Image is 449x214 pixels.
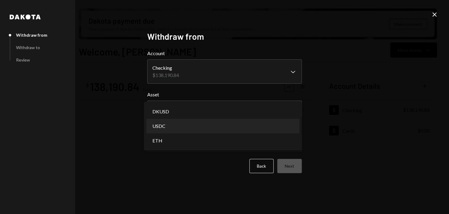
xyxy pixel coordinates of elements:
[147,91,302,98] label: Asset
[249,159,274,173] button: Back
[16,45,40,50] div: Withdraw to
[147,50,302,57] label: Account
[16,57,30,62] div: Review
[152,137,162,144] span: ETH
[152,108,169,115] span: DKUSD
[147,31,302,42] h2: Withdraw from
[147,101,302,118] button: Asset
[16,32,47,38] div: Withdraw from
[152,122,165,130] span: USDC
[147,59,302,84] button: Account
